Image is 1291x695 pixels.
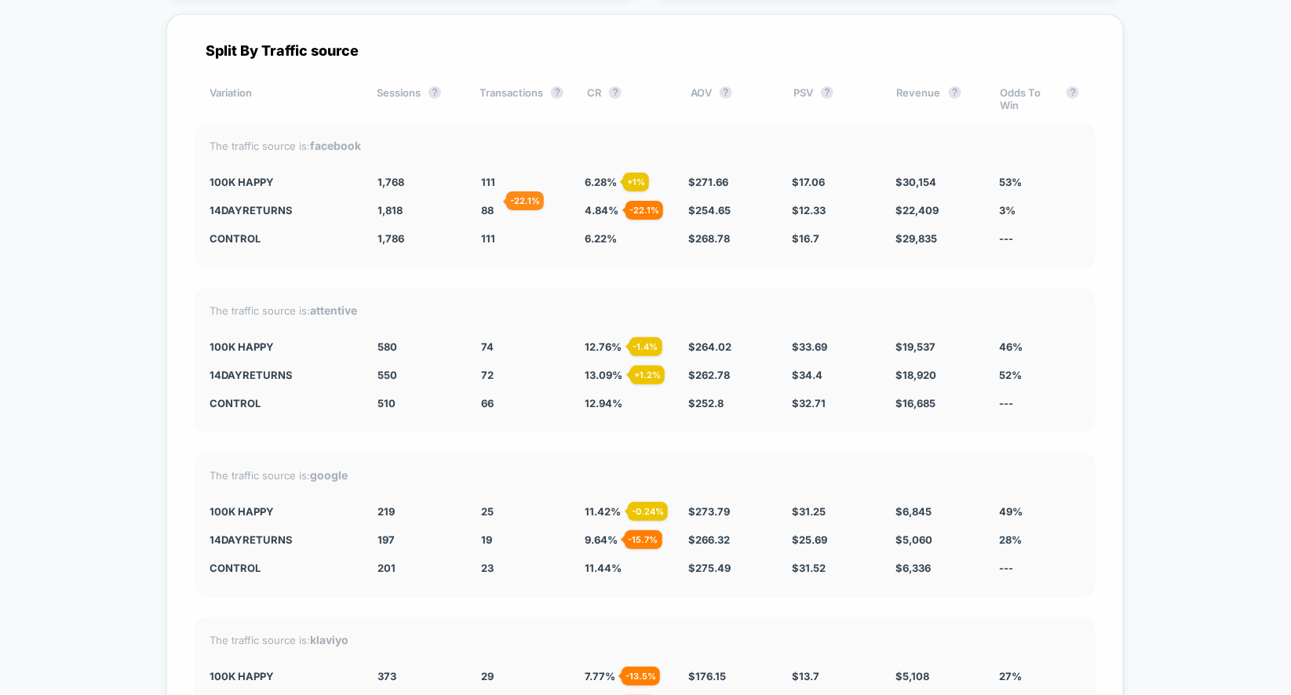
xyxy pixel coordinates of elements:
[792,369,822,381] span: $ 34.4
[895,670,929,682] span: $ 5,108
[551,86,563,99] button: ?
[210,139,1080,152] div: The traffic source is:
[999,505,1079,518] div: 49%
[821,86,833,99] button: ?
[999,533,1079,546] div: 28%
[210,670,355,682] div: 100k Happy
[585,340,622,353] span: 12.76 %
[481,533,492,546] span: 19
[210,505,355,518] div: 100k Happy
[999,340,1079,353] div: 46%
[688,340,731,353] span: $ 264.02
[311,468,348,482] strong: google
[792,533,827,546] span: $ 25.69
[311,139,362,152] strong: facebook
[793,86,873,111] div: PSV
[481,505,494,518] span: 25
[210,633,1080,646] div: The traffic source is:
[792,204,826,217] span: $ 12.33
[585,204,618,217] span: 4.84 %
[622,667,660,686] div: - 13.5 %
[210,232,355,245] div: CONTROL
[377,533,395,546] span: 197
[623,173,649,191] div: + 1 %
[377,232,404,245] span: 1,786
[999,562,1079,574] div: ---
[949,86,961,99] button: ?
[897,86,976,111] div: Revenue
[999,397,1079,409] div: ---
[792,340,827,353] span: $ 33.69
[1000,86,1079,111] div: Odds To Win
[999,176,1079,188] div: 53%
[377,204,403,217] span: 1,818
[480,86,563,111] div: Transactions
[481,562,494,574] span: 23
[210,340,355,353] div: 100k Happy
[691,86,770,111] div: AOV
[688,176,728,188] span: $ 271.66
[585,176,617,188] span: 6.28 %
[630,366,665,384] div: + 1.2 %
[585,505,621,518] span: 11.42 %
[481,340,494,353] span: 74
[895,232,937,245] span: $ 29,835
[625,530,662,549] div: - 15.7 %
[688,562,731,574] span: $ 275.49
[999,204,1079,217] div: 3%
[481,670,494,682] span: 29
[210,304,1080,317] div: The traffic source is:
[481,204,494,217] span: 88
[688,369,730,381] span: $ 262.78
[210,533,355,546] div: 14DayReturns
[429,86,441,99] button: ?
[585,232,617,245] span: 6.22 %
[792,397,826,409] span: $ 32.71
[210,562,355,574] div: CONTROL
[629,337,662,356] div: - 1.4 %
[688,505,730,518] span: $ 273.79
[895,505,932,518] span: $ 6,845
[792,232,819,245] span: $ 16.7
[895,176,936,188] span: $ 30,154
[1067,86,1079,99] button: ?
[895,397,935,409] span: $ 16,685
[377,670,396,682] span: 373
[377,562,396,574] span: 201
[895,533,932,546] span: $ 5,060
[688,232,730,245] span: $ 268.78
[481,232,495,245] span: 111
[792,176,825,188] span: $ 17.06
[895,562,931,574] span: $ 6,336
[585,533,618,546] span: 9.64 %
[625,201,663,220] div: - 22.1 %
[377,505,395,518] span: 219
[210,86,354,111] div: Variation
[999,670,1079,682] div: 27%
[210,176,355,188] div: 100k Happy
[377,176,404,188] span: 1,768
[481,397,494,409] span: 66
[210,468,1080,482] div: The traffic source is:
[792,670,819,682] span: $ 13.7
[210,369,355,381] div: 14DayReturns
[585,397,622,409] span: 12.94 %
[688,397,724,409] span: $ 252.8
[999,232,1079,245] div: ---
[688,670,726,682] span: $ 176.15
[688,533,730,546] span: $ 266.32
[585,670,615,682] span: 7.77 %
[481,369,494,381] span: 72
[210,397,355,409] div: CONTROL
[585,562,622,574] span: 11.44 %
[628,502,668,521] div: - 0.24 %
[377,369,397,381] span: 550
[609,86,622,99] button: ?
[792,562,826,574] span: $ 31.52
[377,397,396,409] span: 510
[688,204,731,217] span: $ 254.65
[377,340,397,353] span: 580
[377,86,456,111] div: Sessions
[311,633,349,646] strong: klaviyo
[311,304,358,317] strong: attentive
